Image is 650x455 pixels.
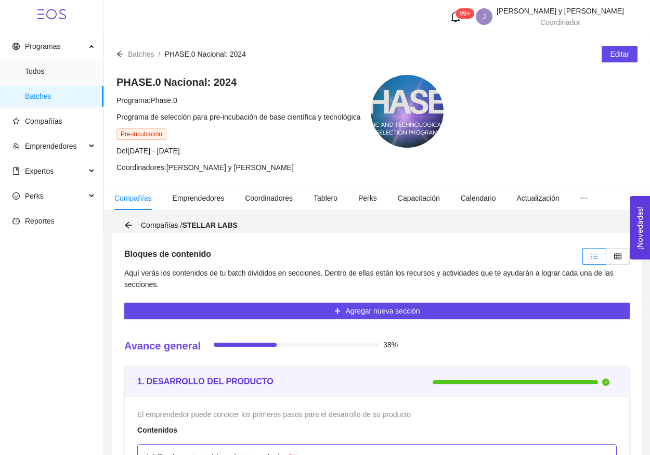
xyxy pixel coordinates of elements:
span: Emprendedores [173,194,225,202]
span: Calendario [461,194,496,202]
h4: PHASE.0 Nacional: 2024 [116,75,360,89]
span: Compañías [114,194,152,202]
span: Emprendedores [25,142,77,150]
span: J [482,8,486,25]
span: Pre-incubación [116,128,166,140]
span: global [12,43,20,50]
strong: STELLAR LABS [182,221,238,229]
span: Actualización [516,194,560,202]
span: Programa: Phase.0 [116,96,177,105]
span: PHASE.0 Nacional: 2024 [164,50,245,58]
span: star [12,118,20,125]
span: book [12,167,20,175]
h5: Bloques de contenido [124,248,211,261]
span: arrow-left [124,221,133,229]
span: ellipsis [580,194,588,202]
span: Programa de selección para pre-incubación de base científica y tecnológica [116,113,360,121]
span: Batches [128,50,154,58]
span: Programas [25,42,60,50]
span: Reportes [25,217,55,225]
span: plus [334,307,341,316]
button: Open Feedback Widget [630,196,650,259]
button: Editar [602,46,638,62]
span: Expertos [25,167,54,175]
span: Coordinadores [245,194,293,202]
span: Todos [25,61,95,82]
strong: 1. DESARROLLO DEL PRODUCTO [137,377,274,386]
span: Del [DATE] - [DATE] [116,147,180,155]
span: Editar [610,48,629,60]
span: Coordinadores: [PERSON_NAME] y [PERSON_NAME] [116,163,294,172]
span: Agregar nueva sección [345,305,420,317]
span: Tablero [314,194,337,202]
span: Batches [25,86,95,107]
span: table [614,253,621,260]
span: Perks [25,192,44,200]
span: bell [450,11,461,22]
button: plusAgregar nueva sección [124,303,630,319]
div: Volver [124,221,133,230]
span: [PERSON_NAME] y [PERSON_NAME] [497,7,624,15]
span: team [12,142,20,150]
strong: Contenidos [137,426,177,434]
span: Compañías [25,117,62,125]
span: dashboard [12,217,20,225]
span: smile [12,192,20,200]
span: El emprendedor puede conocer los primeros pasos para el desarrollo de su producto [137,410,411,419]
span: Aquí verás los contenidos de tu batch divididos en secciones. Dentro de ellas están los recursos ... [124,269,614,289]
sup: 124 [456,8,474,19]
span: 38% [383,341,398,348]
span: Compañías / [141,221,238,229]
span: / [159,50,161,58]
span: unordered-list [591,253,598,260]
span: check-circle [602,379,609,386]
h4: Avance general [124,339,201,353]
span: Coordinador [540,18,580,27]
span: Capacitación [398,194,440,202]
span: Perks [358,194,377,202]
span: arrow-left [116,50,124,58]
